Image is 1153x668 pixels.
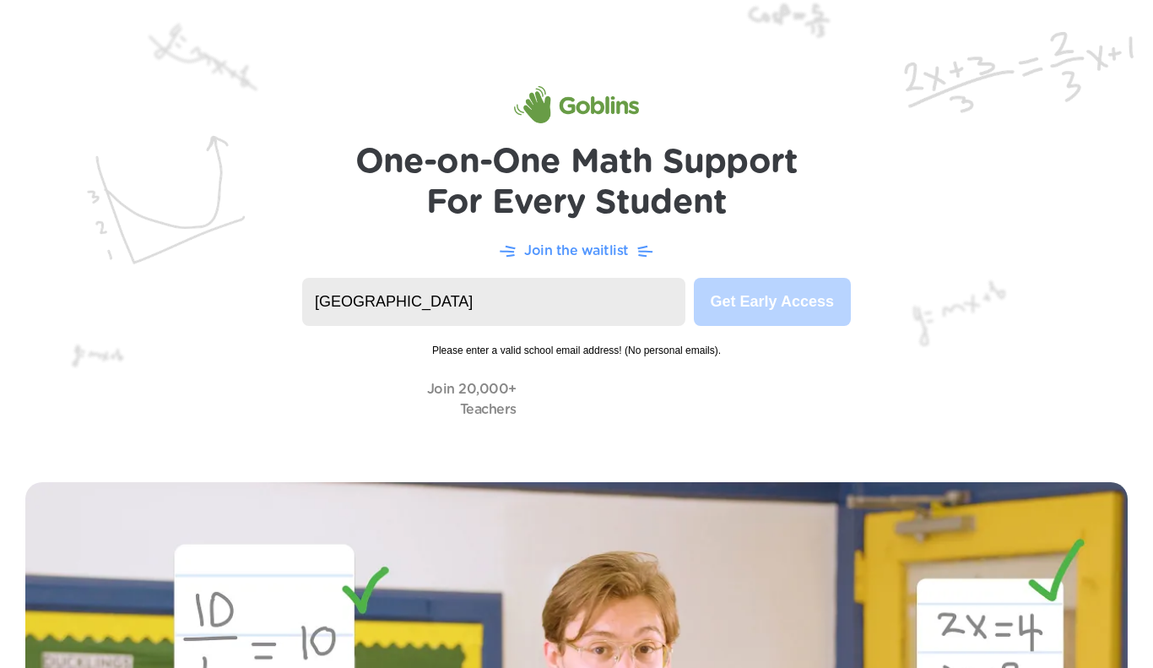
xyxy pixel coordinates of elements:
button: Get Early Access [694,278,851,326]
p: Join 20,000+ Teachers [427,379,517,420]
p: Join the waitlist [524,241,629,261]
span: Please enter a valid school email address! (No personal emails). [302,326,851,358]
h1: One-on-One Math Support For Every Student [355,142,798,223]
input: name@yourschool.org [302,278,685,326]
